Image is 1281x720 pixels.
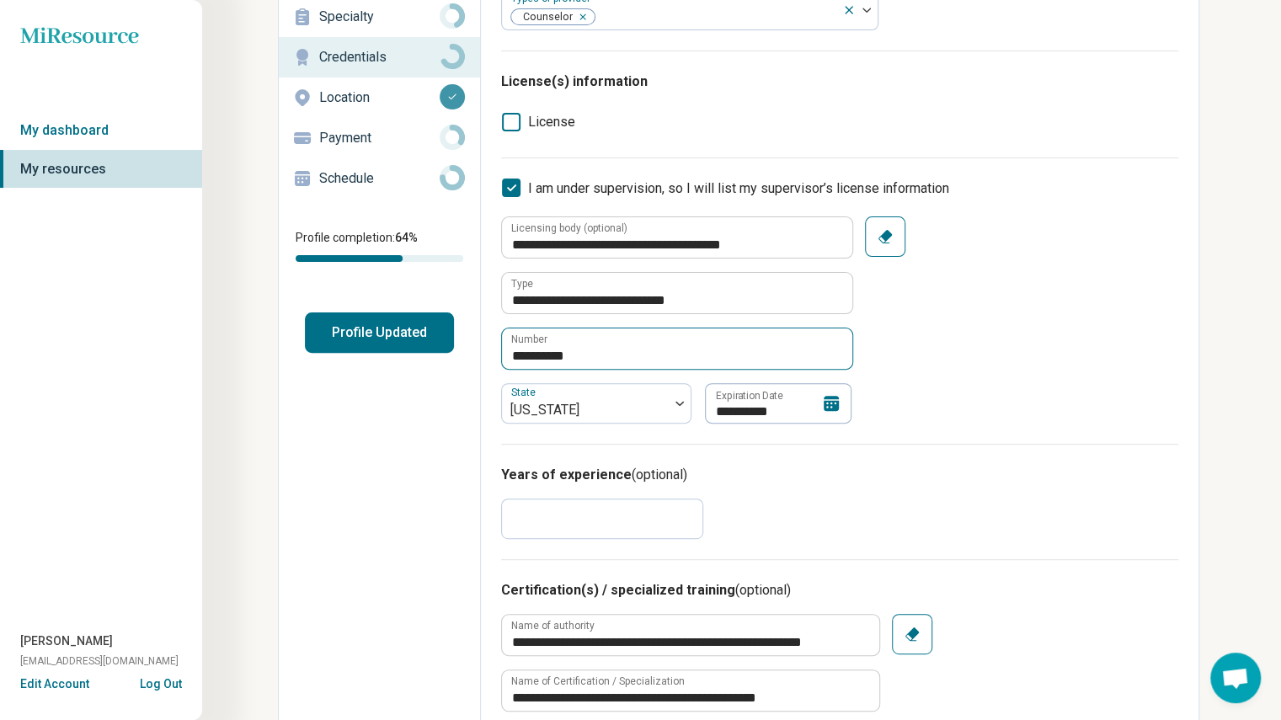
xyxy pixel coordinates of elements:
button: Edit Account [20,675,89,693]
p: Schedule [319,168,440,189]
label: Name of Certification / Specialization [511,676,685,686]
h3: Certification(s) / specialized training [501,580,1178,600]
a: Schedule [279,158,480,199]
label: Name of authority [511,621,595,631]
button: Profile Updated [305,312,454,353]
h3: Years of experience [501,465,1178,485]
p: Credentials [319,47,440,67]
p: Specialty [319,7,440,27]
div: Profile completion [296,255,463,262]
label: Type [511,279,533,289]
span: I am under supervision, so I will list my supervisor’s license information [528,180,949,196]
p: Location [319,88,440,108]
span: [EMAIL_ADDRESS][DOMAIN_NAME] [20,653,179,669]
span: Counselor [511,9,578,25]
span: 64 % [395,231,418,244]
span: [PERSON_NAME] [20,632,113,650]
h3: License(s) information [501,72,1178,92]
div: Open chat [1210,653,1261,703]
label: Licensing body (optional) [511,223,627,233]
label: Number [511,334,547,344]
div: Profile completion: [279,219,480,272]
label: State [511,386,539,397]
span: (optional) [735,582,791,598]
a: Location [279,77,480,118]
a: Credentials [279,37,480,77]
button: Log Out [140,675,182,689]
input: credential.supervisorLicense.0.name [502,273,852,313]
p: Payment [319,128,440,148]
span: License [528,112,575,132]
span: (optional) [632,467,687,483]
a: Payment [279,118,480,158]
